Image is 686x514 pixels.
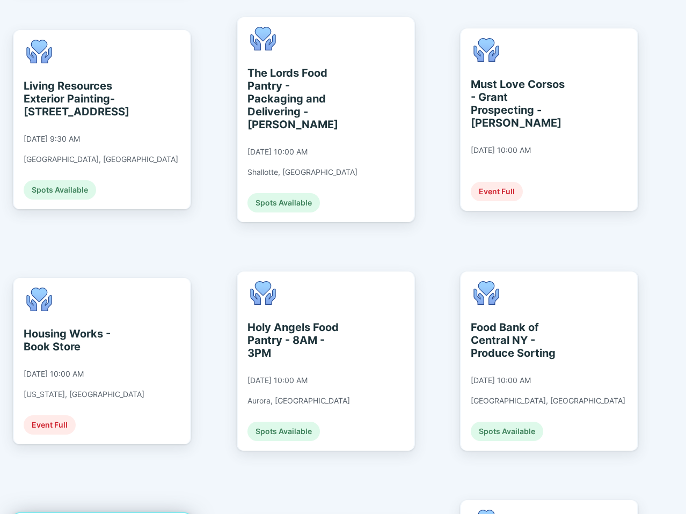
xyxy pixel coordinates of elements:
div: [US_STATE], [GEOGRAPHIC_DATA] [24,390,144,399]
div: Event Full [471,182,523,201]
div: Spots Available [247,193,320,212]
div: Event Full [24,415,76,435]
div: [DATE] 10:00 AM [471,145,531,155]
div: [DATE] 10:00 AM [471,376,531,385]
div: [GEOGRAPHIC_DATA], [GEOGRAPHIC_DATA] [24,155,178,164]
div: [DATE] 10:00 AM [247,376,308,385]
div: Shallotte, [GEOGRAPHIC_DATA] [247,167,357,177]
div: Living Resources Exterior Painting- [STREET_ADDRESS] [24,79,122,118]
div: The Lords Food Pantry - Packaging and Delivering - [PERSON_NAME] [247,67,346,131]
div: Spots Available [247,422,320,441]
div: Spots Available [471,422,543,441]
div: Must Love Corsos - Grant Prospecting - [PERSON_NAME] [471,78,569,129]
div: [DATE] 10:00 AM [24,369,84,379]
div: [GEOGRAPHIC_DATA], [GEOGRAPHIC_DATA] [471,396,625,406]
div: Housing Works - Book Store [24,327,122,353]
div: Aurora, [GEOGRAPHIC_DATA] [247,396,350,406]
div: Food Bank of Central NY - Produce Sorting [471,321,569,359]
div: Spots Available [24,180,96,200]
div: Holy Angels Food Pantry - 8AM - 3PM [247,321,346,359]
div: [DATE] 9:30 AM [24,134,80,144]
div: [DATE] 10:00 AM [247,147,308,157]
